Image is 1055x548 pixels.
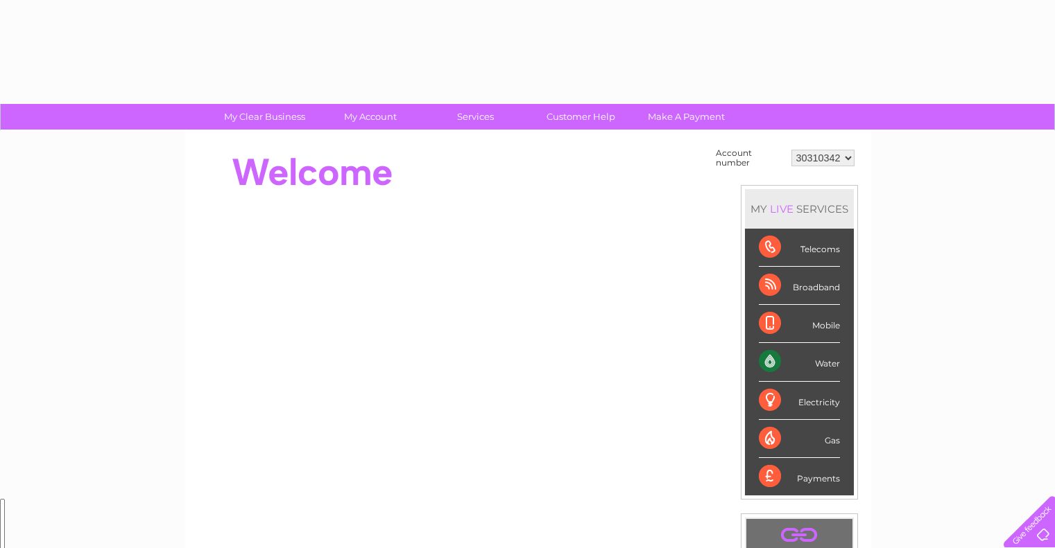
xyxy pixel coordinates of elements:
[207,104,322,130] a: My Clear Business
[750,522,849,547] a: .
[712,145,788,171] td: Account number
[759,458,840,495] div: Payments
[629,104,744,130] a: Make A Payment
[767,202,796,215] div: LIVE
[759,229,840,267] div: Telecoms
[759,382,840,420] div: Electricity
[759,343,840,381] div: Water
[759,420,840,458] div: Gas
[745,189,854,229] div: MY SERVICES
[524,104,638,130] a: Customer Help
[759,305,840,343] div: Mobile
[418,104,533,130] a: Services
[313,104,427,130] a: My Account
[759,267,840,305] div: Broadband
